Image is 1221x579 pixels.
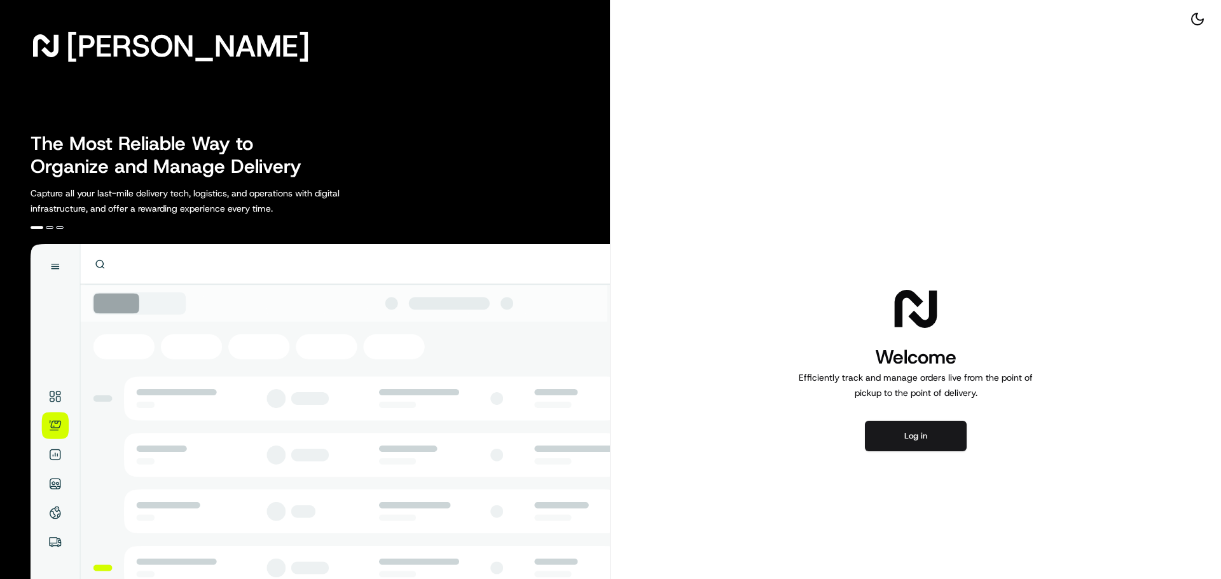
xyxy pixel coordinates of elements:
[31,186,397,216] p: Capture all your last-mile delivery tech, logistics, and operations with digital infrastructure, ...
[865,421,967,451] button: Log in
[794,344,1038,370] h1: Welcome
[66,33,310,58] span: [PERSON_NAME]
[794,370,1038,400] p: Efficiently track and manage orders live from the point of pickup to the point of delivery.
[31,132,315,178] h2: The Most Reliable Way to Organize and Manage Delivery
